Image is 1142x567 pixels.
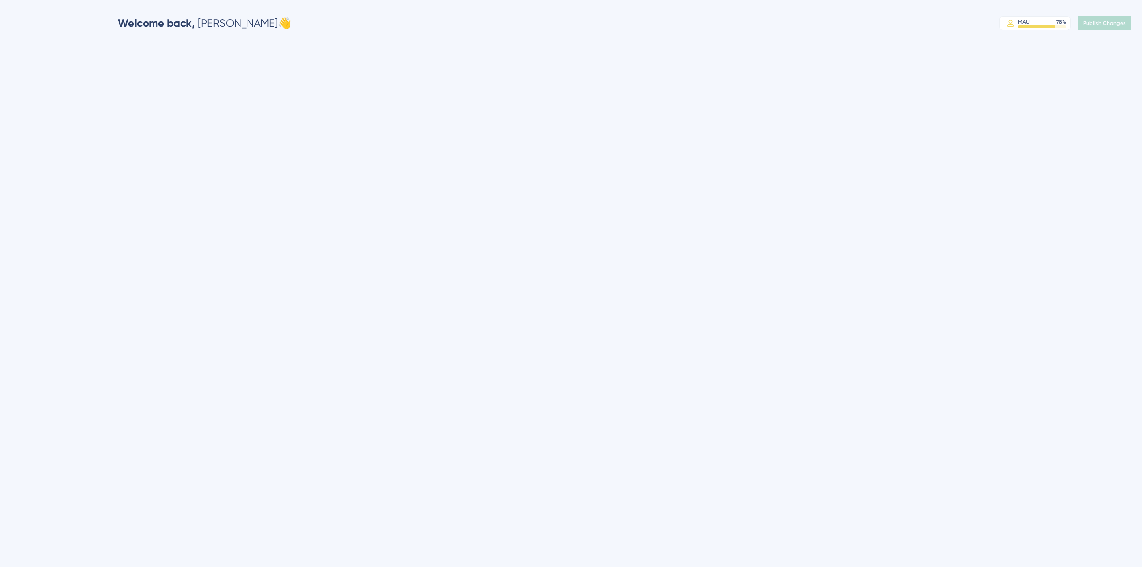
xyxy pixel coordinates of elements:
span: Welcome back, [118,17,195,29]
span: Publish Changes [1083,20,1126,27]
button: Publish Changes [1078,16,1131,30]
div: MAU [1018,18,1030,25]
div: 78 % [1056,18,1066,25]
div: [PERSON_NAME] 👋 [118,16,291,30]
